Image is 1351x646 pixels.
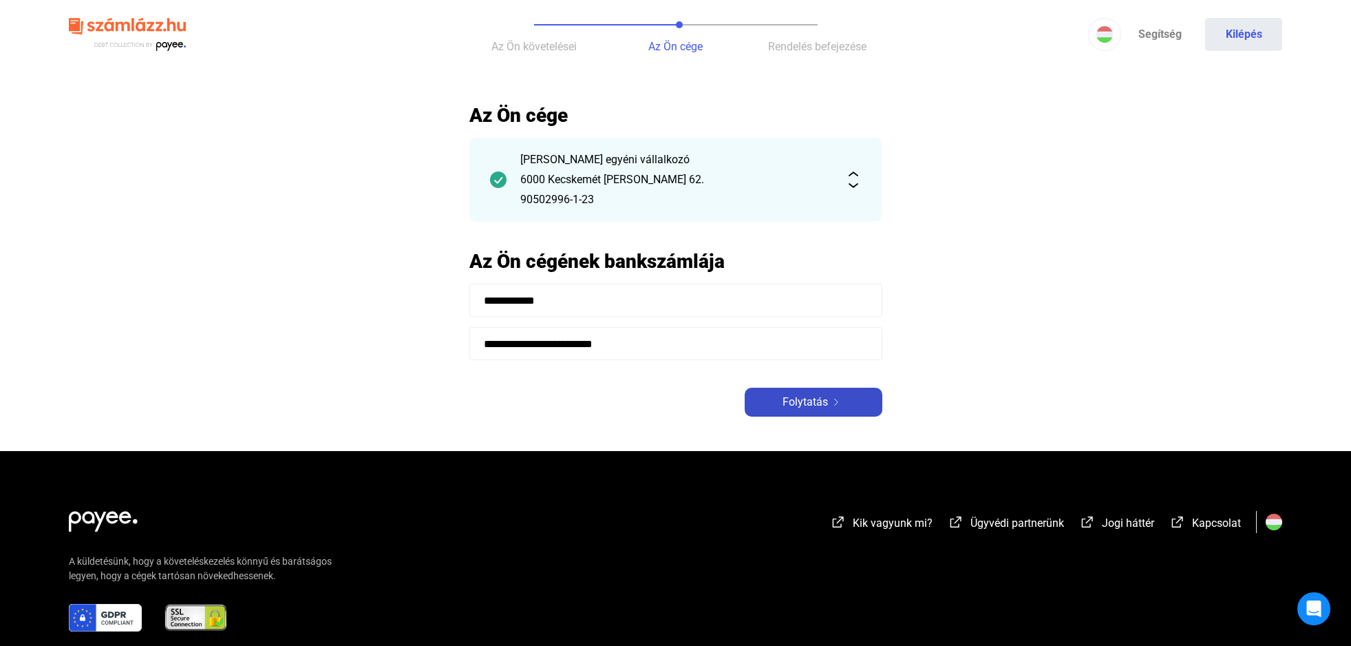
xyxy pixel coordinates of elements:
[768,40,866,53] span: Rendelés befejezése
[69,604,142,632] img: gdpr
[520,171,831,188] div: 6000 Kecskemét [PERSON_NAME] 62.
[830,519,933,532] a: external-link-whiteKik vagyunk mi?
[1079,515,1096,529] img: external-link-white
[1121,18,1198,51] a: Segítség
[491,40,577,53] span: Az Ön követelései
[520,152,831,168] div: [PERSON_NAME] egyéni vállalkozó
[520,191,831,208] div: 90502996-1-23
[164,604,228,632] img: ssl
[469,249,882,273] h2: Az Ön cégének bankszámlája
[1297,592,1330,625] div: Open Intercom Messenger
[1088,18,1121,51] button: HU
[745,388,882,417] button: Folytatásarrow-right-white
[948,515,964,529] img: external-link-white
[1169,515,1186,529] img: external-link-white
[783,394,828,410] span: Folytatás
[1096,26,1113,43] img: HU
[1192,517,1241,530] span: Kapcsolat
[1266,514,1282,530] img: HU.svg
[69,12,186,57] img: szamlazzhu-logo
[1079,519,1154,532] a: external-link-whiteJogi háttér
[469,103,882,127] h2: Az Ön cége
[830,515,847,529] img: external-link-white
[490,171,507,188] img: checkmark-darker-green-circle
[948,519,1064,532] a: external-link-whiteÜgyvédi partnerünk
[69,503,138,532] img: white-payee-white-dot.svg
[1205,18,1282,51] button: Kilépés
[1102,517,1154,530] span: Jogi háttér
[970,517,1064,530] span: Ügyvédi partnerünk
[828,399,844,406] img: arrow-right-white
[845,171,862,188] img: expand
[853,517,933,530] span: Kik vagyunk mi?
[648,40,703,53] span: Az Ön cége
[1169,519,1241,532] a: external-link-whiteKapcsolat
